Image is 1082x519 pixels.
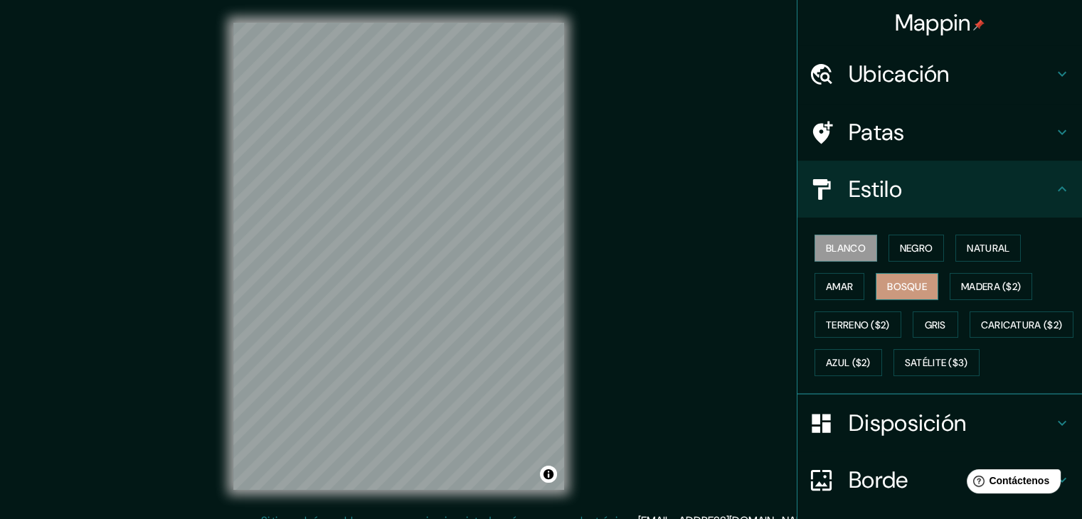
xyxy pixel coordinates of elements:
button: Madera ($2) [950,273,1032,300]
canvas: Mapa [233,23,564,490]
button: Blanco [815,235,877,262]
font: Mappin [895,8,971,38]
font: Amar [826,280,853,293]
font: Azul ($2) [826,357,871,370]
button: Activar o desactivar atribución [540,466,557,483]
font: Gris [925,319,946,331]
font: Blanco [826,242,866,255]
div: Patas [797,104,1082,161]
div: Borde [797,451,1082,508]
div: Estilo [797,161,1082,218]
img: pin-icon.png [973,19,985,31]
button: Terreno ($2) [815,311,901,338]
font: Satélite ($3) [905,357,968,370]
button: Bosque [876,273,938,300]
font: Patas [849,117,905,147]
font: Borde [849,465,908,495]
button: Amar [815,273,864,300]
font: Madera ($2) [961,280,1021,293]
button: Negro [889,235,945,262]
font: Estilo [849,174,902,204]
font: Terreno ($2) [826,319,890,331]
button: Azul ($2) [815,349,882,376]
iframe: Lanzador de widgets de ayuda [955,464,1066,503]
font: Caricatura ($2) [981,319,1063,331]
div: Ubicación [797,46,1082,102]
font: Ubicación [849,59,950,89]
font: Bosque [887,280,927,293]
div: Disposición [797,395,1082,451]
button: Satélite ($3) [893,349,980,376]
button: Natural [955,235,1021,262]
button: Caricatura ($2) [970,311,1074,338]
button: Gris [913,311,958,338]
font: Negro [900,242,933,255]
font: Natural [967,242,1009,255]
font: Disposición [849,408,966,438]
